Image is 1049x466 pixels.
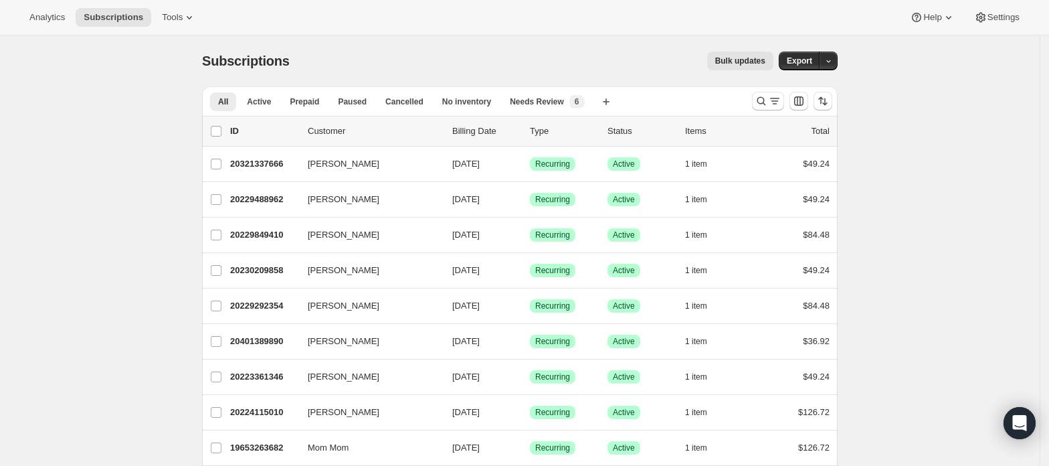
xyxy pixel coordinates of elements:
[798,407,830,417] span: $126.72
[76,8,151,27] button: Subscriptions
[530,125,597,138] div: Type
[685,372,707,382] span: 1 item
[685,443,707,453] span: 1 item
[300,437,434,459] button: Mom Mom
[685,194,707,205] span: 1 item
[685,159,707,169] span: 1 item
[923,12,941,23] span: Help
[803,301,830,311] span: $84.48
[230,332,830,351] div: 20401389890[PERSON_NAME][DATE]SuccessRecurringSuccessActive1 item$36.92
[300,260,434,281] button: [PERSON_NAME]
[613,372,635,382] span: Active
[452,125,519,138] p: Billing Date
[308,157,379,171] span: [PERSON_NAME]
[685,332,722,351] button: 1 item
[613,301,635,311] span: Active
[1004,407,1036,439] div: Open Intercom Messenger
[84,12,143,23] span: Subscriptions
[452,443,480,453] span: [DATE]
[300,189,434,210] button: [PERSON_NAME]
[707,52,773,70] button: Bulk updates
[290,96,319,107] span: Prepaid
[613,443,635,453] span: Active
[685,439,722,457] button: 1 item
[230,406,297,419] p: 20224115010
[308,441,349,455] span: Mom Mom
[21,8,73,27] button: Analytics
[230,261,830,280] div: 20230209858[PERSON_NAME][DATE]SuccessRecurringSuccessActive1 item$49.24
[300,295,434,317] button: [PERSON_NAME]
[987,12,1020,23] span: Settings
[218,96,228,107] span: All
[230,226,830,244] div: 20229849410[PERSON_NAME][DATE]SuccessRecurringSuccessActive1 item$84.48
[308,125,442,138] p: Customer
[607,125,674,138] p: Status
[230,403,830,422] div: 20224115010[PERSON_NAME][DATE]SuccessRecurringSuccessActive1 item$126.72
[230,193,297,206] p: 20229488962
[803,336,830,346] span: $36.92
[300,331,434,352] button: [PERSON_NAME]
[803,194,830,204] span: $49.24
[230,441,297,455] p: 19653263682
[685,261,722,280] button: 1 item
[803,230,830,240] span: $84.48
[338,96,367,107] span: Paused
[300,224,434,246] button: [PERSON_NAME]
[613,230,635,240] span: Active
[230,370,297,384] p: 20223361346
[230,297,830,315] div: 20229292354[PERSON_NAME][DATE]SuccessRecurringSuccessActive1 item$84.48
[613,194,635,205] span: Active
[575,96,579,107] span: 6
[752,92,784,110] button: Search and filter results
[685,297,722,315] button: 1 item
[613,336,635,347] span: Active
[308,228,379,242] span: [PERSON_NAME]
[535,407,570,418] span: Recurring
[452,230,480,240] span: [DATE]
[966,8,1028,27] button: Settings
[452,336,480,346] span: [DATE]
[685,336,707,347] span: 1 item
[685,190,722,209] button: 1 item
[779,52,820,70] button: Export
[535,230,570,240] span: Recurring
[230,264,297,277] p: 20230209858
[803,159,830,169] span: $49.24
[685,403,722,422] button: 1 item
[787,56,812,66] span: Export
[803,372,830,382] span: $49.24
[902,8,963,27] button: Help
[798,443,830,453] span: $126.72
[230,157,297,171] p: 20321337666
[595,92,617,111] button: Create new view
[685,226,722,244] button: 1 item
[308,299,379,313] span: [PERSON_NAME]
[535,265,570,276] span: Recurring
[230,335,297,348] p: 20401389890
[300,366,434,388] button: [PERSON_NAME]
[230,368,830,386] div: 20223361346[PERSON_NAME][DATE]SuccessRecurringSuccessActive1 item$49.24
[452,159,480,169] span: [DATE]
[535,336,570,347] span: Recurring
[803,265,830,275] span: $49.24
[154,8,204,27] button: Tools
[685,265,707,276] span: 1 item
[29,12,65,23] span: Analytics
[613,159,635,169] span: Active
[613,407,635,418] span: Active
[452,372,480,382] span: [DATE]
[308,370,379,384] span: [PERSON_NAME]
[789,92,808,110] button: Customize table column order and visibility
[685,368,722,386] button: 1 item
[300,153,434,175] button: [PERSON_NAME]
[535,159,570,169] span: Recurring
[535,372,570,382] span: Recurring
[385,96,423,107] span: Cancelled
[685,407,707,418] span: 1 item
[510,96,564,107] span: Needs Review
[613,265,635,276] span: Active
[535,301,570,311] span: Recurring
[230,155,830,173] div: 20321337666[PERSON_NAME][DATE]SuccessRecurringSuccessActive1 item$49.24
[685,301,707,311] span: 1 item
[308,335,379,348] span: [PERSON_NAME]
